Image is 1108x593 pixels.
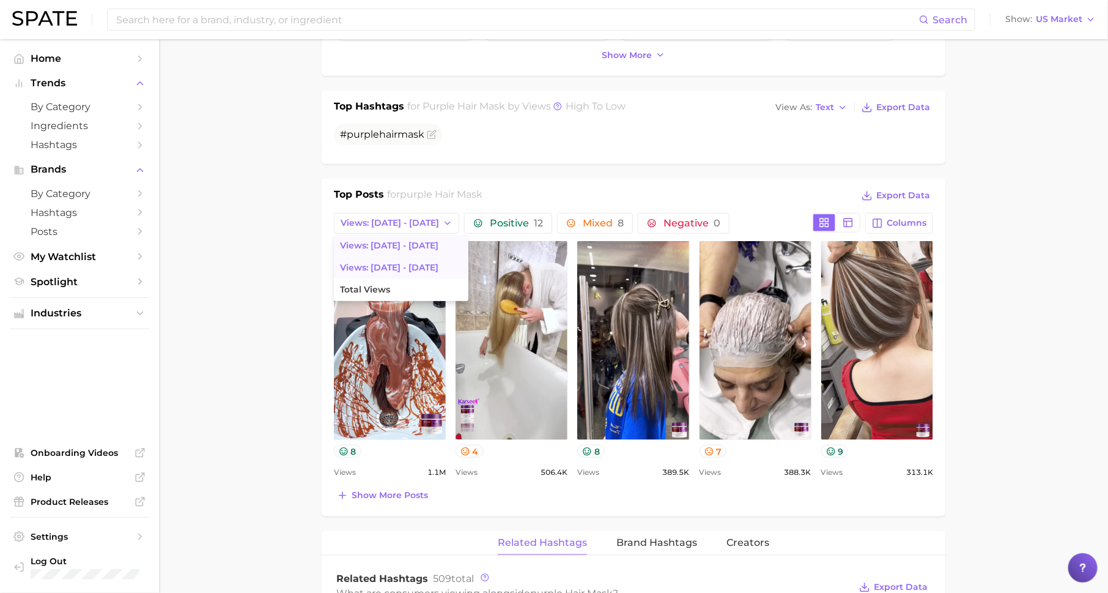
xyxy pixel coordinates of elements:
a: Posts [10,222,149,241]
button: Trends [10,74,149,92]
span: Show more posts [352,490,428,501]
span: 1.1m [427,465,446,480]
span: Search [933,14,967,26]
span: Export Data [876,102,930,113]
span: 0 [714,217,720,229]
a: Log out. Currently logged in with e-mail hannah@spate.nyc. [10,552,149,584]
button: Export Data [859,187,933,204]
span: 388.3k [785,465,811,480]
span: US Market [1036,16,1082,23]
button: View AsText [772,100,851,116]
span: Hashtags [31,139,128,151]
span: Show [1005,16,1032,23]
button: ShowUS Market [1002,12,1099,28]
button: Export Data [859,99,933,116]
span: Mixed [583,218,624,228]
span: Total Views [340,285,390,295]
span: total [433,573,474,584]
a: Onboarding Videos [10,444,149,462]
span: Views [577,465,599,480]
span: Related Hashtags [498,537,587,548]
span: mask [397,129,424,140]
span: Hashtags [31,207,128,218]
span: Views: [DATE] - [DATE] [341,218,439,228]
span: Related Hashtags [336,573,428,584]
span: by Category [31,188,128,200]
span: Views: [DATE] - [DATE] [340,241,438,251]
a: Hashtags [10,203,149,222]
h1: Top Posts [334,187,384,206]
a: Help [10,468,149,487]
span: Views [821,465,843,480]
span: Industries [31,308,128,319]
h2: for [388,187,483,206]
span: 8 [618,217,624,229]
span: Log Out [31,556,139,567]
span: Show more [602,50,652,61]
img: SPATE [12,11,77,26]
span: Views [334,465,356,480]
h1: Top Hashtags [334,99,404,116]
span: Settings [31,531,128,542]
span: purple [347,129,379,140]
button: Show more [599,47,668,64]
span: Trends [31,78,128,89]
span: 509 [433,573,451,584]
button: Industries [10,304,149,323]
a: by Category [10,184,149,203]
a: Product Releases [10,493,149,511]
span: Product Releases [31,496,128,507]
a: My Watchlist [10,247,149,266]
span: View As [775,104,812,111]
button: Brands [10,160,149,179]
button: 7 [700,445,727,458]
button: 9 [821,445,849,458]
span: purple hair mask [401,188,483,200]
a: Spotlight [10,272,149,291]
ul: Views: [DATE] - [DATE] [334,235,468,301]
a: Settings [10,528,149,546]
input: Search here for a brand, industry, or ingredient [115,9,919,30]
a: Ingredients [10,116,149,135]
span: Help [31,472,128,483]
span: Negative [663,218,720,228]
span: My Watchlist [31,251,128,263]
span: Brand Hashtags [616,537,697,548]
span: # [340,129,424,140]
span: by Category [31,101,128,113]
span: Text [816,104,834,111]
span: purple hair mask [423,100,506,112]
a: by Category [10,97,149,116]
button: 4 [456,445,484,458]
span: hair [379,129,397,140]
span: Views [456,465,478,480]
span: Export Data [874,582,928,592]
button: Show more posts [334,487,431,504]
span: Home [31,53,128,64]
span: Spotlight [31,276,128,288]
span: 389.5k [663,465,690,480]
button: Views: [DATE] - [DATE] [334,213,459,234]
button: 8 [334,445,361,458]
span: Views: [DATE] - [DATE] [340,263,438,273]
span: Creators [726,537,769,548]
button: Flag as miscategorized or irrelevant [427,130,437,140]
span: 12 [534,217,543,229]
button: Columns [865,213,933,234]
span: Columns [887,218,926,228]
a: Hashtags [10,135,149,154]
span: Export Data [876,190,930,201]
h2: for by Views [408,99,626,116]
span: Views [700,465,722,480]
span: Positive [490,218,543,228]
span: Onboarding Videos [31,447,128,458]
span: 506.4k [541,465,567,480]
span: Brands [31,164,128,175]
a: Home [10,49,149,68]
span: high to low [566,100,626,112]
span: 313.1k [906,465,933,480]
span: Ingredients [31,120,128,132]
button: 8 [577,445,605,458]
span: Posts [31,226,128,237]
